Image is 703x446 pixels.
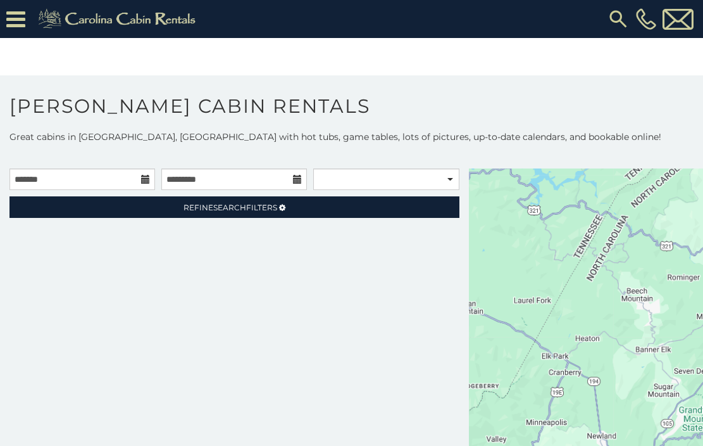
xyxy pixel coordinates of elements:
span: Refine Filters [184,203,277,212]
a: [PHONE_NUMBER] [633,8,659,30]
span: Search [213,203,246,212]
a: RefineSearchFilters [9,196,459,218]
img: Khaki-logo.png [32,6,206,32]
img: search-regular.svg [607,8,630,30]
